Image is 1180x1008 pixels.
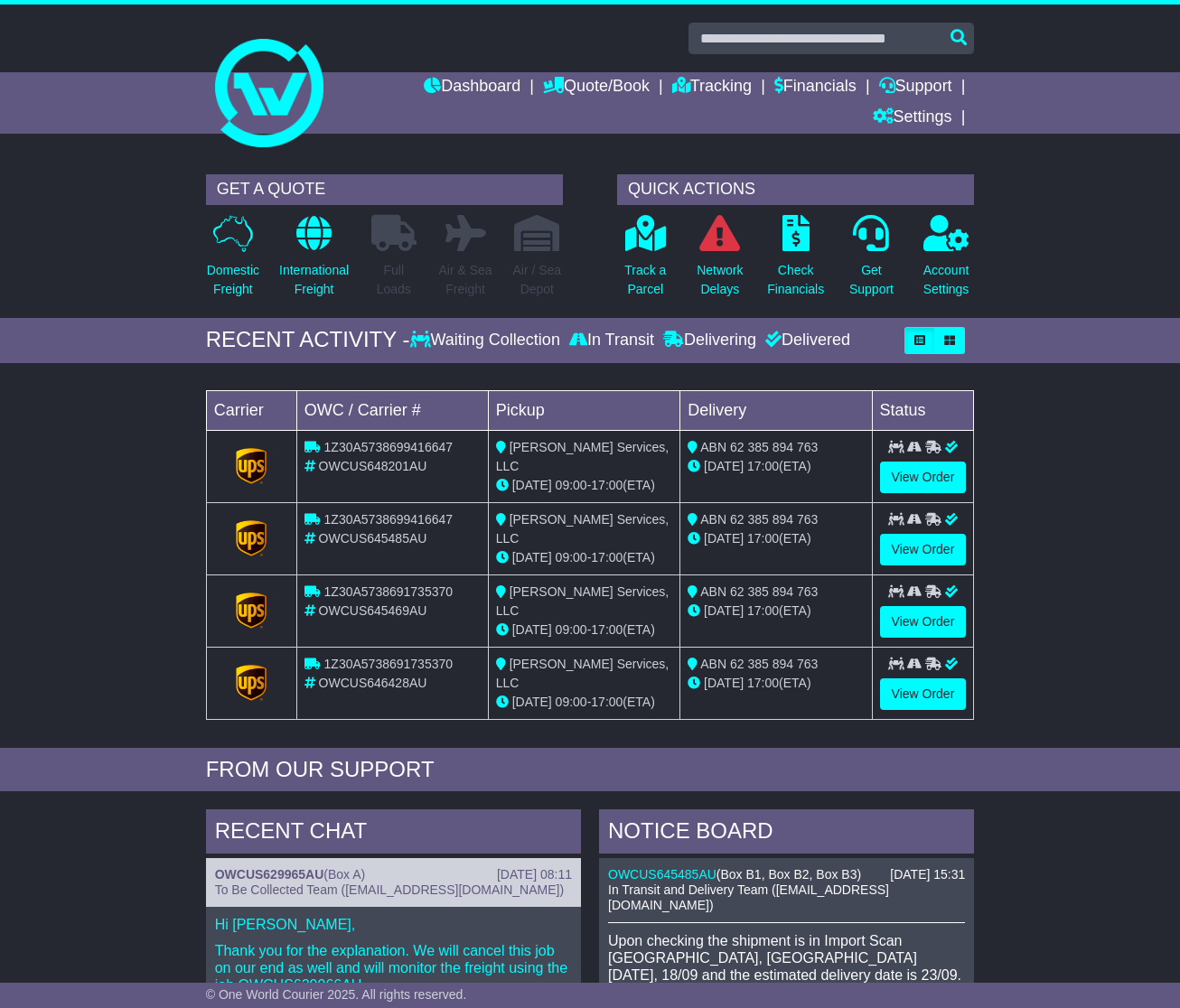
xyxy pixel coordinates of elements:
span: 1Z30A5738699416647 [324,440,453,454]
a: Settings [873,103,952,134]
a: View Order [880,462,967,493]
a: AccountSettings [922,214,970,309]
span: © One World Courier 2025. All rights reserved. [206,987,467,1002]
span: To Be Collected Team ([EMAIL_ADDRESS][DOMAIN_NAME]) [215,882,564,897]
span: [PERSON_NAME] Services, LLC [496,440,670,473]
span: OWCUS648201AU [319,459,427,473]
p: Upon checking the shipment is in Import Scan [GEOGRAPHIC_DATA], [GEOGRAPHIC_DATA] [DATE], 18/09 a... [608,932,965,985]
div: [DATE] 08:11 [497,867,572,882]
td: Delivery [680,390,872,430]
div: RECENT CHAT [206,809,581,858]
a: InternationalFreight [278,214,350,309]
div: ( ) [608,867,965,882]
p: Hi [PERSON_NAME], [215,916,572,933]
span: ABN 62 385 894 763 [700,440,818,454]
span: [DATE] [704,603,744,618]
a: NetworkDelays [696,214,744,309]
span: Box A [328,867,361,882]
span: 09:00 [556,550,587,565]
a: View Order [880,534,967,565]
a: View Order [880,678,967,710]
a: Tracking [672,72,752,103]
a: OWCUS629965AU [215,867,324,882]
span: Box B1, Box B2, Box B3 [721,867,857,882]
span: ABN 62 385 894 763 [700,657,818,671]
span: [DATE] [704,676,744,690]
span: 1Z30A5738699416647 [324,512,453,527]
a: OWCUS645485AU [608,867,716,882]
div: (ETA) [688,602,864,621]
span: In Transit and Delivery Team ([EMAIL_ADDRESS][DOMAIN_NAME]) [608,882,889,912]
span: OWCUS646428AU [319,676,427,690]
a: DomesticFreight [206,214,260,309]
div: - (ETA) [496,548,672,567]
span: [DATE] [704,531,744,546]
a: GetSupport [848,214,894,309]
span: 09:00 [556,622,587,637]
p: Air / Sea Depot [512,261,561,299]
a: Quote/Book [543,72,650,103]
span: ABN 62 385 894 763 [700,512,818,527]
span: OWCUS645469AU [319,603,427,618]
p: Get Support [849,261,894,299]
td: OWC / Carrier # [296,390,488,430]
span: 09:00 [556,695,587,709]
a: Financials [774,72,857,103]
img: GetCarrierServiceLogo [236,665,267,701]
div: - (ETA) [496,476,672,495]
span: 17:00 [747,459,779,473]
span: [DATE] [512,550,552,565]
div: ( ) [215,867,572,882]
div: GET A QUOTE [206,174,563,205]
span: [DATE] [512,478,552,492]
p: Track a Parcel [624,261,666,299]
img: GetCarrierServiceLogo [236,520,267,556]
p: Network Delays [697,261,743,299]
span: 1Z30A5738691735370 [324,657,453,671]
a: Track aParcel [623,214,667,309]
td: Pickup [488,390,679,430]
td: Carrier [206,390,296,430]
p: Account Settings [923,261,969,299]
div: Waiting Collection [410,331,565,350]
div: (ETA) [688,674,864,693]
p: Check Financials [767,261,824,299]
div: - (ETA) [496,621,672,639]
div: [DATE] 15:31 [890,867,965,882]
a: Dashboard [424,72,520,103]
span: 09:00 [556,478,587,492]
div: (ETA) [688,457,864,476]
img: GetCarrierServiceLogo [236,593,267,629]
span: 17:00 [591,550,623,565]
div: In Transit [565,331,659,350]
p: Thank you for the explanation. We will cancel this job on our end as well and will monitor the fr... [215,942,572,994]
span: [PERSON_NAME] Services, LLC [496,512,670,546]
span: 17:00 [591,478,623,492]
p: Full Loads [371,261,417,299]
span: [PERSON_NAME] Services, LLC [496,584,670,618]
p: Air & Sea Freight [438,261,492,299]
div: RECENT ACTIVITY - [206,327,410,353]
span: 17:00 [591,695,623,709]
span: [PERSON_NAME] Services, LLC [496,657,670,690]
span: [DATE] [512,695,552,709]
div: Delivered [761,331,850,350]
div: QUICK ACTIONS [617,174,974,205]
img: GetCarrierServiceLogo [236,448,267,484]
div: NOTICE BOARD [599,809,974,858]
p: International Freight [279,261,349,299]
div: Delivering [659,331,761,350]
a: Support [879,72,952,103]
span: 17:00 [591,622,623,637]
span: 17:00 [747,603,779,618]
span: ABN 62 385 894 763 [700,584,818,599]
div: - (ETA) [496,693,672,712]
span: 1Z30A5738691735370 [324,584,453,599]
a: CheckFinancials [766,214,825,309]
div: FROM OUR SUPPORT [206,757,975,783]
span: 17:00 [747,676,779,690]
span: [DATE] [512,622,552,637]
span: [DATE] [704,459,744,473]
p: Domestic Freight [207,261,259,299]
td: Status [872,390,974,430]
